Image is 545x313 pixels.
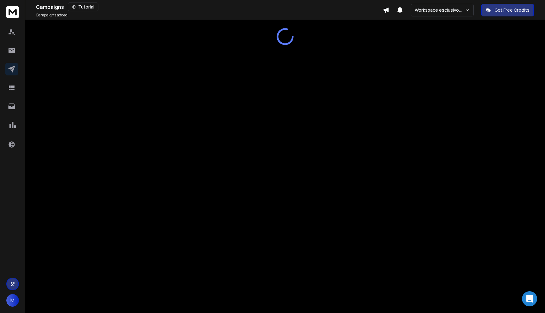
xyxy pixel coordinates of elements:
[495,7,530,13] p: Get Free Credits
[68,3,98,11] button: Tutorial
[6,294,19,307] button: M
[36,3,383,11] div: Campaigns
[522,291,537,306] div: Open Intercom Messenger
[481,4,534,16] button: Get Free Credits
[36,13,67,18] p: Campaigns added
[415,7,465,13] p: Workspace esclusivo upvizory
